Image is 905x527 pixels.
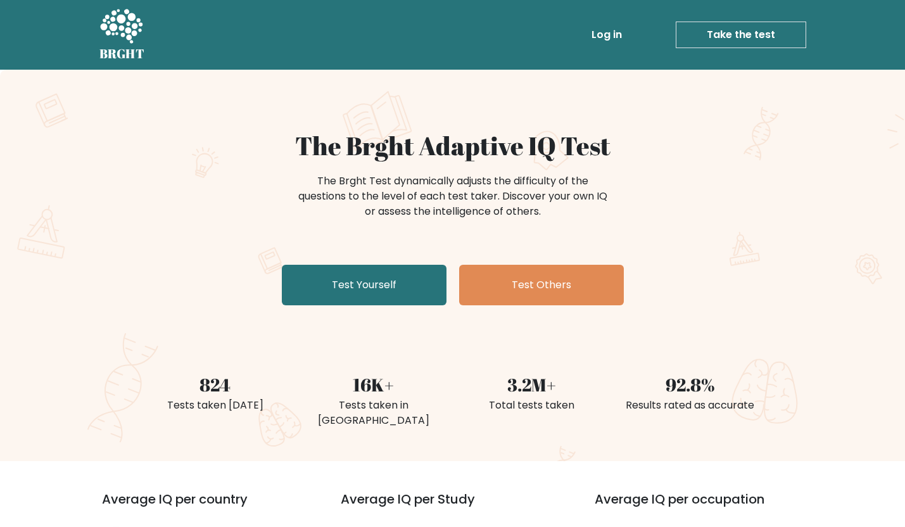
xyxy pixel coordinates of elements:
div: Results rated as accurate [619,398,762,413]
h3: Average IQ per country [102,492,295,522]
h5: BRGHT [99,46,145,61]
a: Log in [586,22,627,48]
div: 3.2M+ [460,371,604,398]
div: Tests taken [DATE] [144,398,287,413]
a: BRGHT [99,5,145,65]
div: 824 [144,371,287,398]
div: Total tests taken [460,398,604,413]
div: Tests taken in [GEOGRAPHIC_DATA] [302,398,445,428]
a: Take the test [676,22,806,48]
h3: Average IQ per occupation [595,492,818,522]
a: Test Yourself [282,265,446,305]
h3: Average IQ per Study [341,492,564,522]
div: 16K+ [302,371,445,398]
div: 92.8% [619,371,762,398]
h1: The Brght Adaptive IQ Test [144,130,762,161]
div: The Brght Test dynamically adjusts the difficulty of the questions to the level of each test take... [294,174,611,219]
a: Test Others [459,265,624,305]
